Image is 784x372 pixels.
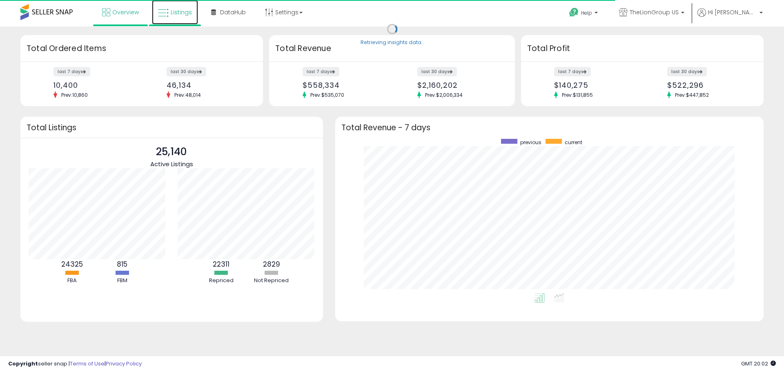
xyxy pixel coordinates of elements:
[667,67,707,76] label: last 30 days
[741,360,776,368] span: 2025-10-7 20:02 GMT
[708,8,757,16] span: Hi [PERSON_NAME]
[667,81,749,89] div: $522,296
[303,81,386,89] div: $558,334
[27,43,257,54] h3: Total Ordered Items
[527,43,757,54] h3: Total Profit
[220,8,246,16] span: DataHub
[361,39,424,47] div: Retrieving insights data..
[421,91,467,98] span: Prev: $2,006,334
[554,81,636,89] div: $140,275
[520,139,541,146] span: previous
[117,259,127,269] b: 815
[581,9,592,16] span: Help
[263,259,280,269] b: 2829
[563,1,606,27] a: Help
[213,259,229,269] b: 22311
[569,7,579,18] i: Get Help
[341,125,757,131] h3: Total Revenue - 7 days
[27,125,317,131] h3: Total Listings
[167,81,249,89] div: 46,134
[98,277,147,285] div: FBM
[57,91,92,98] span: Prev: 10,860
[247,277,296,285] div: Not Repriced
[197,277,246,285] div: Repriced
[53,81,136,89] div: 10,400
[112,8,139,16] span: Overview
[106,360,142,368] a: Privacy Policy
[630,8,679,16] span: TheLionGroup US
[275,43,509,54] h3: Total Revenue
[70,360,105,368] a: Terms of Use
[417,67,457,76] label: last 30 days
[150,160,193,168] span: Active Listings
[47,277,96,285] div: FBA
[417,81,501,89] div: $2,160,202
[558,91,597,98] span: Prev: $131,855
[303,67,339,76] label: last 7 days
[554,67,591,76] label: last 7 days
[565,139,582,146] span: current
[671,91,713,98] span: Prev: $447,852
[53,67,90,76] label: last 7 days
[306,91,348,98] span: Prev: $535,070
[171,8,192,16] span: Listings
[170,91,205,98] span: Prev: 48,014
[61,259,83,269] b: 24325
[697,8,763,27] a: Hi [PERSON_NAME]
[167,67,206,76] label: last 30 days
[8,360,38,368] strong: Copyright
[8,360,142,368] div: seller snap | |
[150,144,193,160] p: 25,140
